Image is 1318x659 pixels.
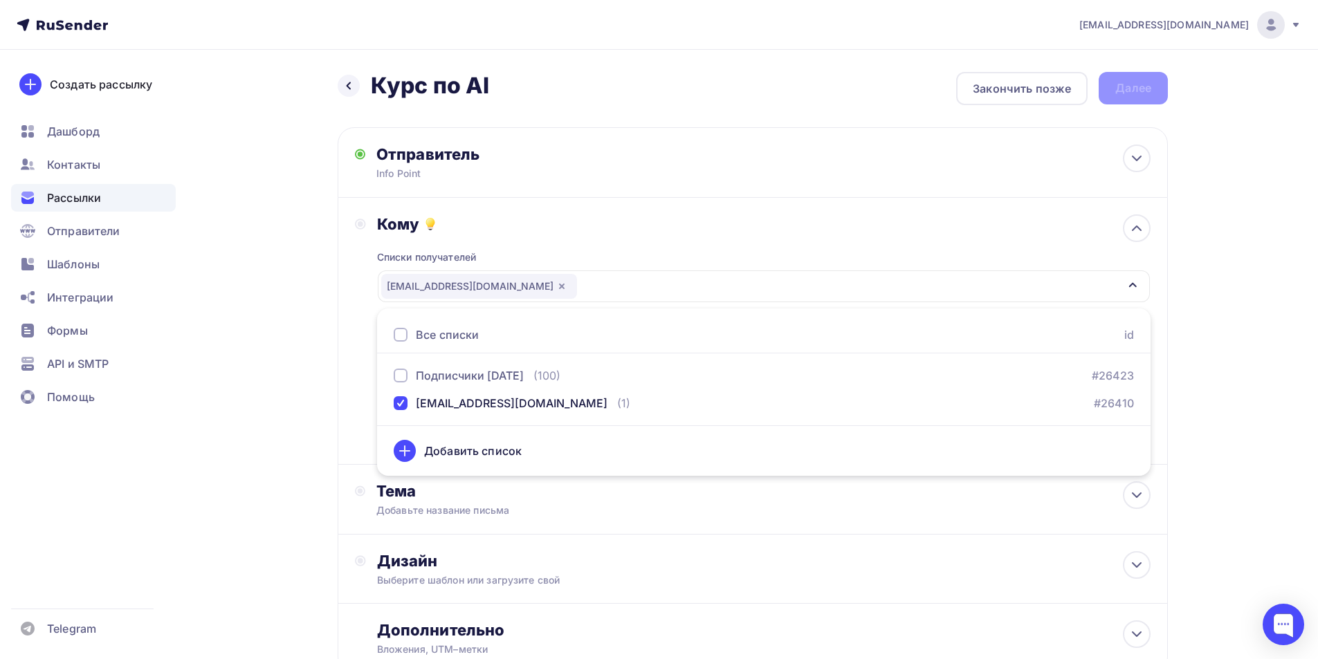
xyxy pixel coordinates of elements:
ul: [EMAIL_ADDRESS][DOMAIN_NAME] [377,308,1151,476]
span: Контакты [47,156,100,173]
a: [EMAIL_ADDRESS][DOMAIN_NAME] [1079,11,1301,39]
div: Info Point [376,167,646,180]
div: (1) [617,395,630,411]
span: Формы [47,322,88,339]
div: Добавить список [424,443,522,459]
div: Все списки [416,326,479,343]
a: #26423 [1092,367,1134,384]
div: Выберите шаблон или загрузите свой [377,573,1074,587]
div: Закончить позже [973,80,1071,97]
div: Добавьте название письма [376,503,623,517]
span: Интеграции [47,289,113,306]
div: id [1124,326,1134,343]
span: Отправители [47,223,120,239]
div: Дополнительно [377,620,1151,640]
span: Помощь [47,389,95,405]
div: Вложения, UTM–метки [377,642,1074,656]
div: [EMAIL_ADDRESS][DOMAIN_NAME] [416,395,607,411]
span: Дашборд [47,123,100,140]
span: Шаблоны [47,256,100,272]
a: Контакты [11,151,176,178]
a: Рассылки [11,184,176,212]
div: Отправитель [376,145,676,164]
span: Рассылки [47,189,101,206]
a: Шаблоны [11,250,176,278]
h2: Курс по AI [371,72,489,100]
div: Списки получателей [377,250,477,264]
button: [EMAIL_ADDRESS][DOMAIN_NAME] [377,270,1151,303]
a: #26410 [1094,395,1134,411]
div: Создать рассылку [50,76,152,93]
span: [EMAIL_ADDRESS][DOMAIN_NAME] [1079,18,1249,32]
a: Отправители [11,217,176,245]
a: Дашборд [11,118,176,145]
div: Кому [377,214,1151,234]
a: Формы [11,317,176,344]
span: Telegram [47,620,96,637]
div: Тема [376,481,650,501]
div: Подписчики [DATE] [416,367,524,384]
div: Дизайн [377,551,1151,570]
span: API и SMTP [47,355,109,372]
div: [EMAIL_ADDRESS][DOMAIN_NAME] [381,274,577,299]
div: (100) [533,367,560,384]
